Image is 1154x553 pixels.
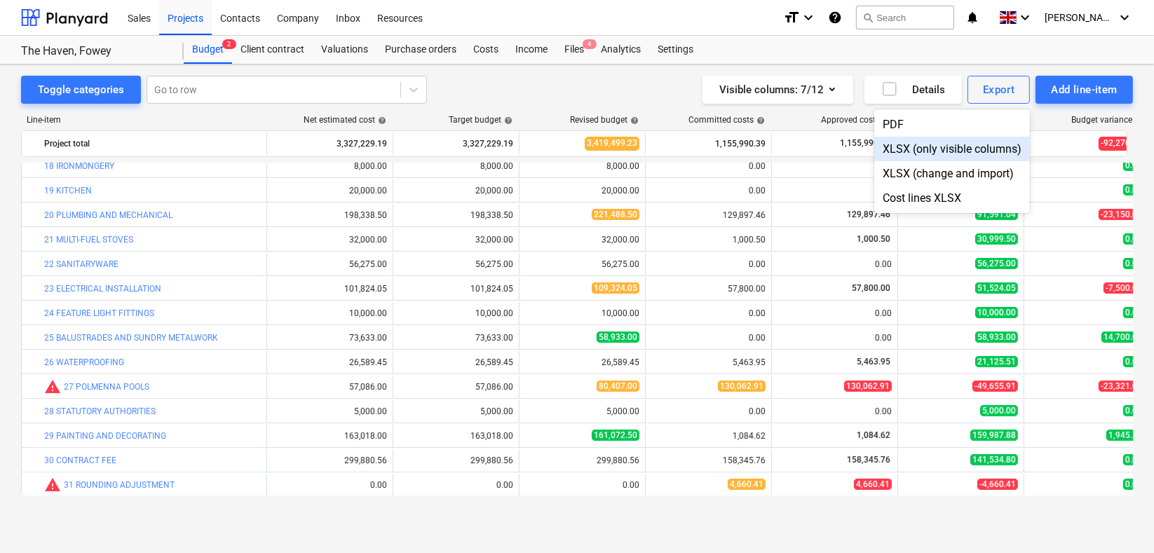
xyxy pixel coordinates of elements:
div: Cost lines XLSX [874,186,1030,210]
div: Project total [44,132,261,155]
div: Line-item [21,115,266,125]
div: XLSX (only visible columns) [874,137,1030,161]
div: XLSX (change and import) [874,161,1030,186]
div: PDF [874,112,1030,137]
